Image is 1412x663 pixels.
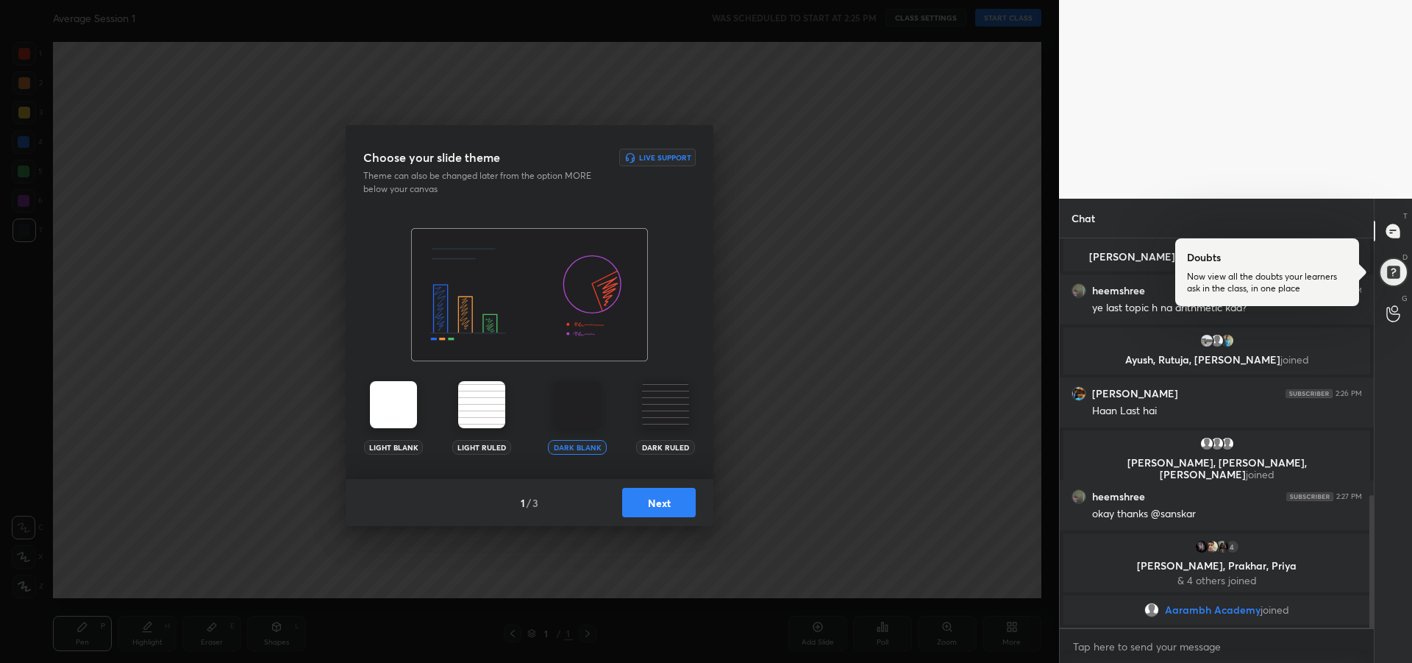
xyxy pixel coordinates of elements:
p: Chat [1060,199,1107,238]
p: [PERSON_NAME], [PERSON_NAME], [PERSON_NAME] [1072,457,1361,481]
img: default.png [1199,436,1214,451]
h4: / [527,495,531,511]
img: thumbnail.jpg [1215,539,1230,554]
img: 4P8fHbbgJtejmAAAAAElFTkSuQmCC [1286,389,1333,398]
img: 4P8fHbbgJtejmAAAAAElFTkSuQmCC [1286,492,1333,501]
div: 2:27 PM [1336,492,1362,501]
div: Light Ruled [452,440,511,455]
div: 2:26 PM [1336,389,1362,398]
p: [PERSON_NAME], Prakhar, Priya [1072,560,1361,572]
img: thumbnail.jpg [1199,333,1214,348]
div: Dark Blank [548,440,607,455]
span: joined [1280,352,1309,366]
h6: Live Support [639,154,691,161]
h6: heemshree [1092,490,1145,503]
img: thumbnail.jpg [1205,539,1219,554]
img: default.png [1210,333,1224,348]
p: [PERSON_NAME], Vanshika, [PERSON_NAME] [1072,251,1361,263]
img: default.png [1220,436,1235,451]
h3: Choose your slide theme [363,149,500,166]
h4: 3 [532,495,538,511]
div: Haan Last hai [1092,404,1362,419]
span: joined [1246,467,1274,481]
div: ye last topic h na arithmetic kaa? [1092,301,1362,316]
p: T [1403,210,1408,221]
img: default.png [1144,603,1159,617]
div: okay thanks @sanskar [1092,507,1362,522]
div: 4 [1225,539,1240,554]
img: darkThemeBanner.f801bae7.svg [411,228,648,362]
img: lightRuledTheme.002cd57a.svg [458,381,505,428]
p: & 4 others joined [1072,575,1361,586]
h6: [PERSON_NAME] [1092,387,1178,400]
p: Ayush, Rutuja, [PERSON_NAME] [1072,354,1361,366]
img: thumbnail.jpg [1220,333,1235,348]
h6: heemshree [1092,284,1145,297]
img: thumbnail.jpg [1072,387,1085,400]
p: Theme can also be changed later from the option MORE below your canvas [363,169,602,196]
img: default.png [1210,436,1224,451]
div: Light Blank [364,440,423,455]
div: Dark Ruled [636,440,695,455]
span: Aarambh Academy [1165,604,1261,616]
h4: 1 [521,495,525,511]
span: joined [1261,604,1289,616]
img: thumbnail.jpg [1072,490,1085,503]
img: thumbnail.jpg [1072,284,1085,297]
img: darkRuledTheme.359fb5fd.svg [642,381,689,428]
img: thumbnail.jpg [1194,539,1209,554]
img: lightTheme.5bb83c5b.svg [370,381,417,428]
div: grid [1060,238,1374,628]
p: G [1402,293,1408,304]
button: Next [622,488,696,517]
img: darkTheme.aa1caeba.svg [554,381,601,428]
p: D [1402,252,1408,263]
